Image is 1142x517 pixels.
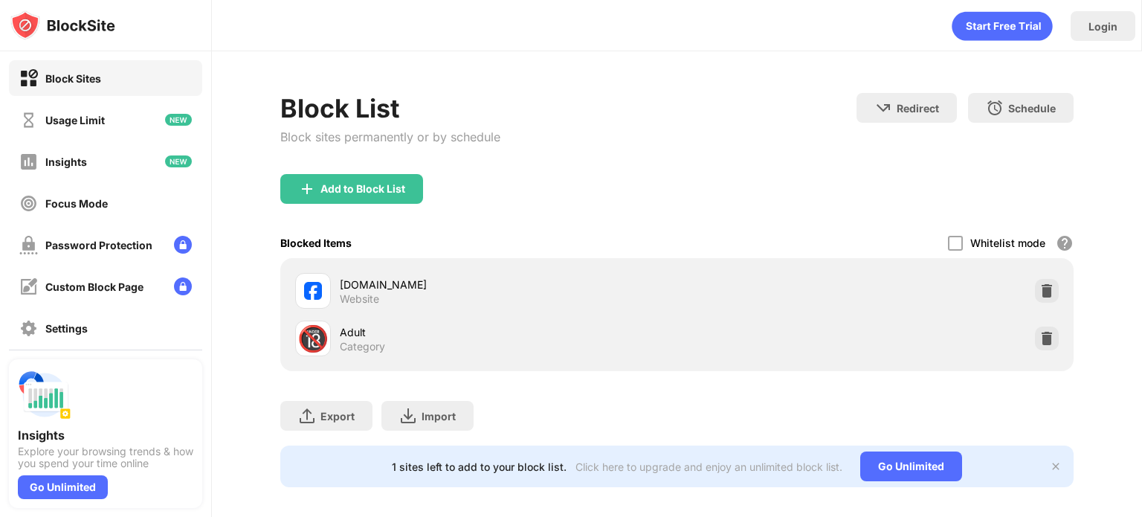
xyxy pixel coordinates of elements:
img: favicons [304,282,322,300]
img: x-button.svg [1050,460,1062,472]
div: Website [340,292,379,306]
div: Block List [280,93,500,123]
div: Password Protection [45,239,152,251]
div: Explore your browsing trends & how you spend your time online [18,446,193,469]
div: animation [952,11,1053,41]
div: Adult [340,324,677,340]
img: lock-menu.svg [174,236,192,254]
img: new-icon.svg [165,155,192,167]
div: Blocked Items [280,237,352,249]
img: password-protection-off.svg [19,236,38,254]
div: Schedule [1008,102,1056,115]
img: push-insights.svg [18,368,71,422]
img: settings-off.svg [19,319,38,338]
div: Category [340,340,385,353]
div: 1 sites left to add to your block list. [392,460,567,473]
div: Click here to upgrade and enjoy an unlimited block list. [575,460,842,473]
div: Export [320,410,355,423]
div: Add to Block List [320,183,405,195]
div: Block Sites [45,72,101,85]
div: [DOMAIN_NAME] [340,277,677,292]
img: logo-blocksite.svg [10,10,115,40]
div: Insights [18,428,193,443]
div: Whitelist mode [970,237,1045,249]
img: lock-menu.svg [174,277,192,295]
div: Insights [45,155,87,168]
div: Settings [45,322,88,335]
img: time-usage-off.svg [19,111,38,129]
img: insights-off.svg [19,152,38,171]
img: customize-block-page-off.svg [19,277,38,296]
div: Login [1088,20,1117,33]
img: block-on.svg [19,69,38,88]
div: Go Unlimited [18,475,108,499]
div: Go Unlimited [860,452,962,481]
div: Import [422,410,456,423]
div: Custom Block Page [45,280,143,293]
img: new-icon.svg [165,114,192,126]
div: Block sites permanently or by schedule [280,129,500,144]
img: focus-off.svg [19,194,38,213]
div: Usage Limit [45,114,105,126]
div: 🔞 [297,324,329,354]
div: Redirect [897,102,939,115]
div: Focus Mode [45,197,108,210]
